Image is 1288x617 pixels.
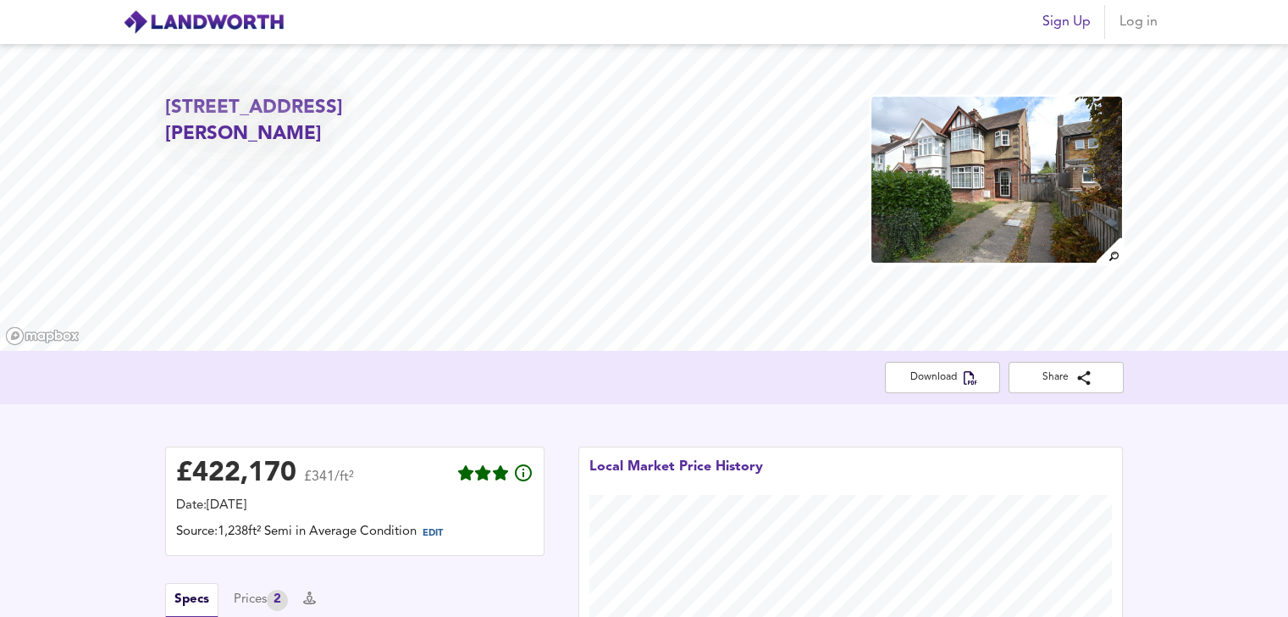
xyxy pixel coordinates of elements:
span: Sign Up [1042,10,1091,34]
button: Download [885,362,1000,393]
button: Prices2 [234,590,288,611]
img: property [870,95,1123,264]
div: Prices [234,590,288,611]
img: search [1094,236,1124,265]
span: EDIT [423,529,443,538]
a: Mapbox homepage [5,326,80,346]
div: Date: [DATE] [176,497,533,515]
div: Local Market Price History [589,458,763,495]
button: Share [1009,362,1124,393]
button: Log in [1112,5,1166,39]
span: £341/ft² [304,470,354,495]
h2: [STREET_ADDRESS][PERSON_NAME] [165,95,472,148]
span: Share [1022,369,1110,386]
button: Sign Up [1036,5,1097,39]
span: Log in [1119,10,1159,34]
img: logo [123,9,285,35]
div: Source: 1,238ft² Semi in Average Condition [176,523,533,545]
div: 2 [267,590,288,611]
span: Download [898,369,987,386]
div: £ 422,170 [176,461,296,486]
